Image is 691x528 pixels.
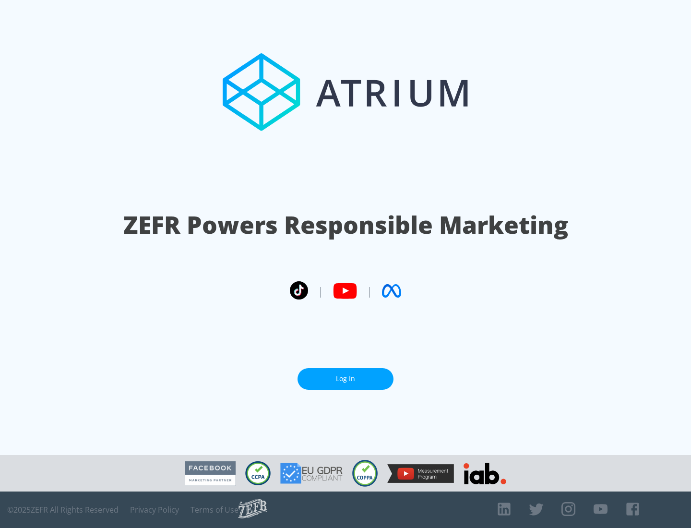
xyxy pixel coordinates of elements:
img: COPPA Compliant [352,460,378,487]
img: GDPR Compliant [280,463,343,484]
img: YouTube Measurement Program [387,464,454,483]
img: CCPA Compliant [245,461,271,485]
img: Facebook Marketing Partner [185,461,236,486]
a: Log In [298,368,393,390]
a: Terms of Use [191,505,238,515]
span: © 2025 ZEFR All Rights Reserved [7,505,119,515]
span: | [367,284,372,298]
span: | [318,284,323,298]
a: Privacy Policy [130,505,179,515]
img: IAB [464,463,506,484]
h1: ZEFR Powers Responsible Marketing [123,208,568,241]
